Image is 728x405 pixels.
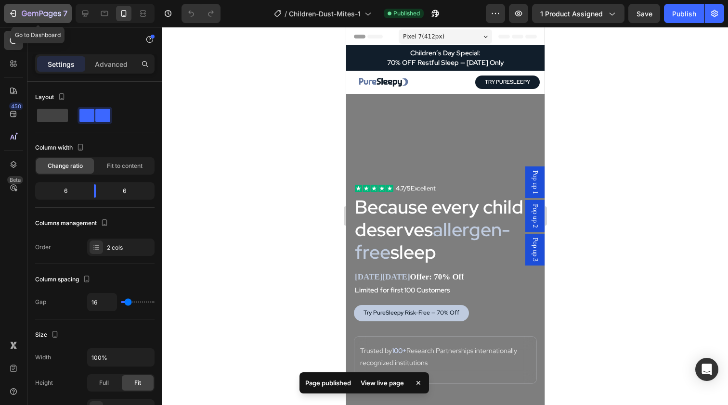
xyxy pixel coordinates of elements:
[664,4,704,23] button: Publish
[95,59,128,69] p: Advanced
[637,10,652,18] span: Save
[88,349,154,366] input: Auto
[35,379,53,387] div: Height
[35,329,61,342] div: Size
[393,9,420,18] span: Published
[355,376,410,390] div: View live page
[695,358,718,381] div: Open Intercom Messenger
[48,59,75,69] p: Settings
[532,4,624,23] button: 1 product assigned
[35,243,51,252] div: Order
[88,293,117,311] input: Auto
[7,176,23,184] div: Beta
[182,4,221,23] div: Undo/Redo
[48,162,83,170] span: Change ratio
[4,4,72,23] button: 7
[35,91,67,104] div: Layout
[35,217,110,230] div: Columns management
[346,27,545,405] iframe: Design area
[37,184,86,198] div: 6
[285,9,287,19] span: /
[628,4,660,23] button: Save
[35,298,46,306] div: Gap
[47,34,129,46] p: Row
[107,162,143,170] span: Fit to content
[99,379,109,387] span: Full
[63,8,67,19] p: 7
[540,9,603,19] span: 1 product assigned
[104,184,153,198] div: 6
[305,378,351,388] p: Page published
[672,9,696,19] div: Publish
[134,379,141,387] span: Fit
[289,9,361,19] span: Children-Dust-Mites-1
[35,141,86,154] div: Column width
[35,273,92,286] div: Column spacing
[107,243,152,252] div: 2 cols
[9,102,23,110] div: 450
[35,353,51,362] div: Width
